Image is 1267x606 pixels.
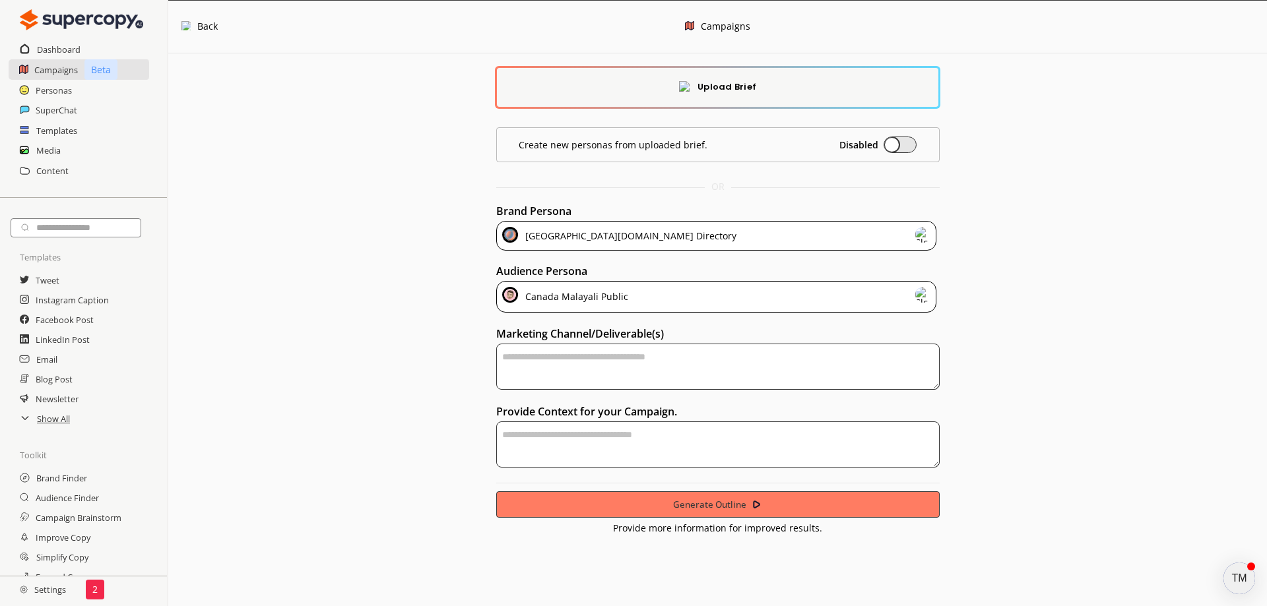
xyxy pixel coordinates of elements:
a: SuperChat [36,100,77,120]
img: Close [679,81,691,93]
a: Improve Copy [36,528,90,547]
a: Simplify Copy [36,547,88,567]
a: Expand Copy [36,567,87,587]
button: atlas-launcher [1223,562,1255,594]
h2: Audience Persona [496,261,940,281]
div: [GEOGRAPHIC_DATA][DOMAIN_NAME] Directory [521,227,736,245]
b: Generate Outline [673,499,746,510]
img: Close [502,227,518,243]
a: Campaign Brainstorm [36,508,121,528]
a: Facebook Post [36,310,94,330]
a: Audience Finder [36,488,99,508]
img: Close [685,21,694,30]
a: Blog Post [36,369,73,389]
a: Templates [36,121,77,140]
a: Tweet [36,270,59,290]
img: Close [915,287,930,303]
p: Provide more information for improved results. [613,523,822,533]
textarea: textarea-textarea [496,344,940,390]
textarea: textarea-textarea [496,421,940,468]
div: Campaigns [701,21,750,32]
p: 2 [92,584,98,595]
a: Email [36,349,57,369]
a: Dashboard [37,40,81,59]
p: OR [711,181,725,192]
img: Close [20,7,143,33]
a: Show All [37,409,70,429]
img: Close [20,586,28,593]
div: Back [197,21,218,32]
h2: Marketing Channel/Deliverable(s) [496,324,940,344]
a: Campaigns [34,60,78,80]
p: Beta [84,59,117,80]
h2: Brand Persona [496,201,940,221]
img: Close [502,287,518,303]
h2: Provide Context for your Campaign. [496,402,940,421]
img: Close [915,227,930,243]
a: Content [36,161,69,181]
a: Brand Finder [36,468,87,488]
img: Close [181,21,191,30]
b: Upload Brief [698,80,756,94]
b: Disabled [839,140,878,150]
p: Create new personas from uploaded brief. [519,140,707,150]
a: Media [36,140,61,160]
div: atlas-message-author-avatar [1223,562,1255,594]
button: Generate Outline [496,491,940,518]
a: Instagram Caption [36,290,109,310]
div: Canada Malayali Public [521,287,628,307]
a: Personas [36,80,72,100]
a: Newsletter [36,389,79,409]
a: LinkedIn Post [36,330,90,349]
